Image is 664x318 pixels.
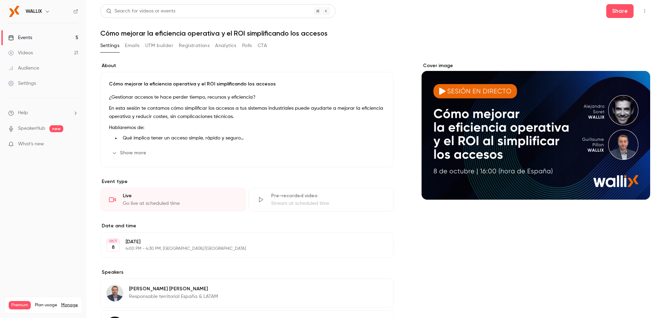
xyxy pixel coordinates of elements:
a: Manage [61,302,78,308]
p: Event type [100,178,394,185]
span: What's new [18,140,44,148]
section: Cover image [422,62,650,200]
span: Premium [9,301,31,309]
span: Plan usage [35,302,57,308]
span: Help [18,109,28,117]
h1: Cómo mejorar la eficiencia operativa y el ROI simplificando los accesos [100,29,650,37]
div: Videos [8,49,33,56]
div: Stream at scheduled time [271,200,386,207]
p: [DATE] [126,238,357,245]
p: 4:00 PM - 4:30 PM, [GEOGRAPHIC_DATA]/[GEOGRAPHIC_DATA] [126,246,357,252]
button: Settings [100,40,119,51]
div: Live [123,192,237,199]
p: ¿Gestionar accesos te hace perder tiempo, recursos y eficiencia? [109,93,385,101]
img: Guillaume Pillon [107,285,123,301]
p: 8 [112,244,115,251]
label: Cover image [422,62,650,69]
div: Go live at scheduled time [123,200,237,207]
p: Hablaremos de: [109,124,385,132]
div: LiveGo live at scheduled time [100,188,246,211]
h6: WALLIX [26,8,42,15]
button: Polls [242,40,252,51]
p: Cómo mejorar la eficiencia operativa y el ROI simplificando los accesos [109,81,385,88]
p: Responsable territorial España & LATAM [129,293,218,300]
div: Pre-recorded videoStream at scheduled time [249,188,394,211]
div: Guillaume Pillon[PERSON_NAME] [PERSON_NAME]Responsable territorial España & LATAM [100,279,394,308]
li: Qué implica tener un acceso simple, rápido y seguro [120,135,385,142]
label: Speakers [100,269,394,276]
label: About [100,62,394,69]
div: Settings [8,80,36,87]
label: Date and time [100,222,394,229]
p: En esta sesión te contamos cómo simplificar los accesos a tus sistemas industriales puede ayudart... [109,104,385,121]
div: OCT [107,239,119,244]
button: Registrations [179,40,210,51]
button: Show more [109,147,150,158]
button: Analytics [215,40,237,51]
div: Pre-recorded video [271,192,386,199]
iframe: Noticeable Trigger [70,141,78,147]
p: [PERSON_NAME] [PERSON_NAME] [129,285,218,292]
a: SpeakerHub [18,125,45,132]
img: WALLIX [9,6,20,17]
div: Audience [8,65,39,72]
li: help-dropdown-opener [8,109,78,117]
button: CTA [258,40,267,51]
div: Search for videos or events [106,8,175,15]
div: Events [8,34,32,41]
button: Emails [125,40,139,51]
button: Share [606,4,634,18]
button: UTM builder [145,40,173,51]
span: new [49,125,63,132]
